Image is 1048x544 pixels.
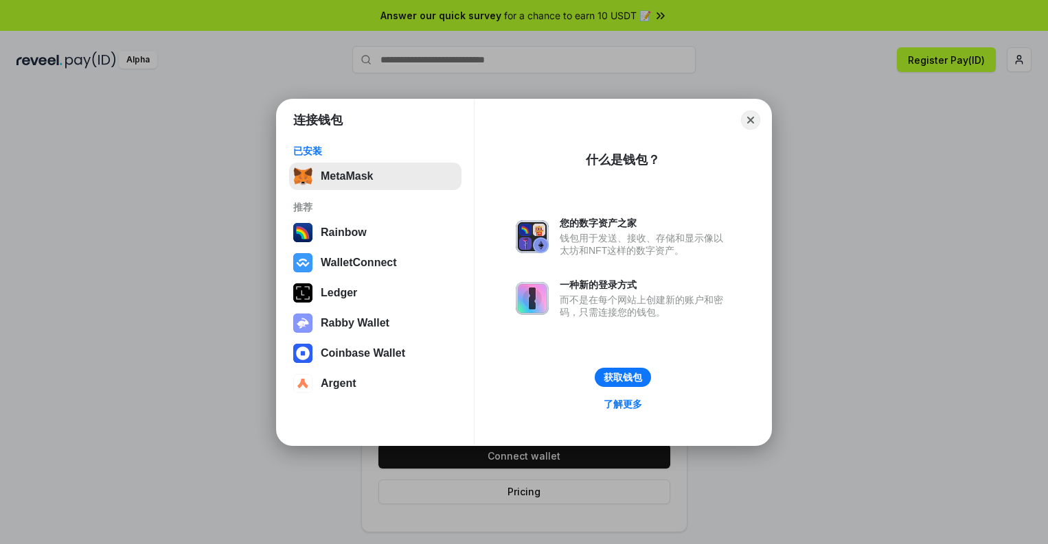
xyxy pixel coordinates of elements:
div: 什么是钱包？ [586,152,660,168]
div: Coinbase Wallet [321,347,405,359]
div: 已安装 [293,145,457,157]
button: Close [741,110,760,130]
button: Rabby Wallet [289,309,462,337]
h1: 连接钱包 [293,112,343,128]
button: Argent [289,370,462,397]
img: svg+xml,%3Csvg%20xmlns%3D%22http%3A%2F%2Fwww.w3.org%2F2000%2Fsvg%22%20fill%3D%22none%22%20viewBox... [293,314,312,333]
button: MetaMask [289,163,462,190]
div: Ledger [321,287,357,299]
img: svg+xml,%3Csvg%20width%3D%2228%22%20height%3D%2228%22%20viewBox%3D%220%200%2028%2028%22%20fill%3D... [293,344,312,363]
div: Rabby Wallet [321,317,389,329]
img: svg+xml,%3Csvg%20fill%3D%22none%22%20height%3D%2233%22%20viewBox%3D%220%200%2035%2033%22%20width%... [293,167,312,186]
div: MetaMask [321,170,373,182]
img: svg+xml,%3Csvg%20xmlns%3D%22http%3A%2F%2Fwww.w3.org%2F2000%2Fsvg%22%20fill%3D%22none%22%20viewBox... [516,282,549,315]
button: Coinbase Wallet [289,340,462,367]
img: svg+xml,%3Csvg%20width%3D%22120%22%20height%3D%22120%22%20viewBox%3D%220%200%20120%20120%22%20fil... [293,223,312,242]
div: 一种新的登录方式 [560,279,730,291]
a: 了解更多 [595,395,650,413]
div: 钱包用于发送、接收、存储和显示像以太坊和NFT这样的数字资产。 [560,232,730,257]
button: Rainbow [289,219,462,246]
div: Argent [321,377,356,390]
div: 获取钱包 [604,371,642,383]
img: svg+xml,%3Csvg%20xmlns%3D%22http%3A%2F%2Fwww.w3.org%2F2000%2Fsvg%22%20fill%3D%22none%22%20viewBox... [516,220,549,253]
img: svg+xml,%3Csvg%20width%3D%2228%22%20height%3D%2228%22%20viewBox%3D%220%200%2028%2028%22%20fill%3D... [293,374,312,393]
div: WalletConnect [321,257,397,269]
div: 推荐 [293,201,457,213]
button: WalletConnect [289,249,462,276]
div: 您的数字资产之家 [560,217,730,229]
div: 了解更多 [604,398,642,410]
button: 获取钱包 [595,368,651,387]
div: Rainbow [321,226,367,239]
img: svg+xml,%3Csvg%20xmlns%3D%22http%3A%2F%2Fwww.w3.org%2F2000%2Fsvg%22%20width%3D%2228%22%20height%3... [293,283,312,303]
img: svg+xml,%3Csvg%20width%3D%2228%22%20height%3D%2228%22%20viewBox%3D%220%200%2028%2028%22%20fill%3D... [293,253,312,272]
div: 而不是在每个网站上创建新的账户和密码，只需连接您的钱包。 [560,294,730,318]
button: Ledger [289,279,462,307]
